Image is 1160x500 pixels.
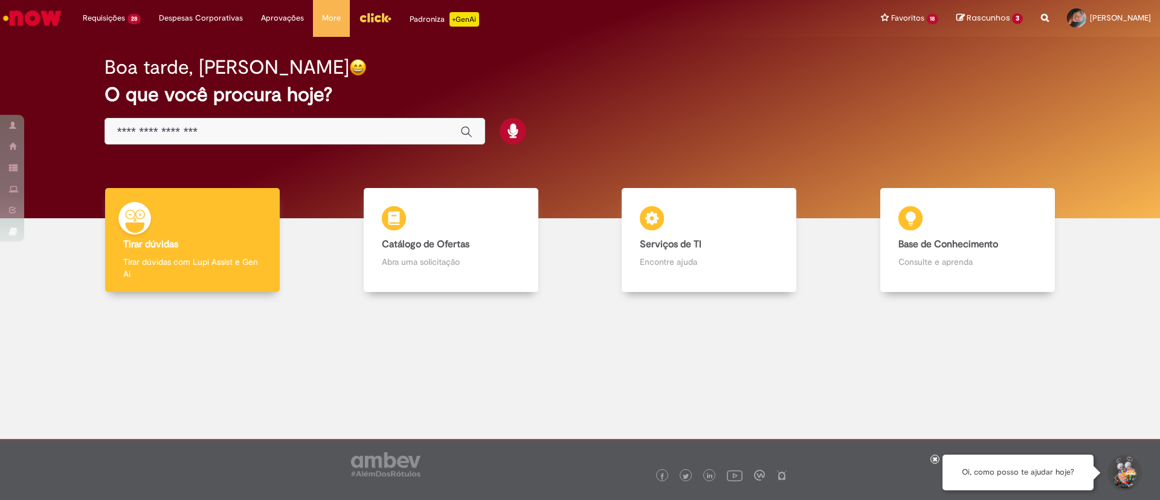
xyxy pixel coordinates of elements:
[839,188,1097,293] a: Base de Conhecimento Consulte e aprenda
[927,14,939,24] span: 18
[351,452,420,476] img: logo_footer_ambev_rotulo_gray.png
[127,14,141,24] span: 28
[159,12,243,24] span: Despesas Corporativas
[956,13,1023,24] a: Rascunhos
[449,12,479,27] p: +GenAi
[891,12,924,24] span: Favoritos
[105,57,349,78] h2: Boa tarde, [PERSON_NAME]
[580,188,839,293] a: Serviços de TI Encontre ajuda
[707,473,713,480] img: logo_footer_linkedin.png
[1,6,63,30] img: ServiceNow
[322,12,341,24] span: More
[359,8,391,27] img: click_logo_yellow_360x200.png
[659,473,665,479] img: logo_footer_facebook.png
[942,455,1094,490] div: Oi, como posso te ajudar hoje?
[105,84,1056,105] h2: O que você procura hoje?
[382,256,520,268] p: Abra uma solicitação
[754,470,765,481] img: logo_footer_workplace.png
[898,238,998,250] b: Base de Conhecimento
[640,256,778,268] p: Encontre ajuda
[898,256,1037,268] p: Consulte e aprenda
[1090,13,1151,23] span: [PERSON_NAME]
[322,188,581,293] a: Catálogo de Ofertas Abra uma solicitação
[776,470,787,481] img: logo_footer_naosei.png
[967,12,1010,24] span: Rascunhos
[683,473,689,479] img: logo_footer_twitter.png
[123,238,178,250] b: Tirar dúvidas
[83,12,125,24] span: Requisições
[261,12,304,24] span: Aprovações
[410,12,479,27] div: Padroniza
[1106,455,1142,491] button: Iniciar Conversa de Suporte
[123,256,262,280] p: Tirar dúvidas com Lupi Assist e Gen Ai
[1012,13,1023,24] span: 3
[382,238,469,250] b: Catálogo de Ofertas
[727,467,743,483] img: logo_footer_youtube.png
[640,238,701,250] b: Serviços de TI
[349,59,367,76] img: happy-face.png
[63,188,322,293] a: Tirar dúvidas Tirar dúvidas com Lupi Assist e Gen Ai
